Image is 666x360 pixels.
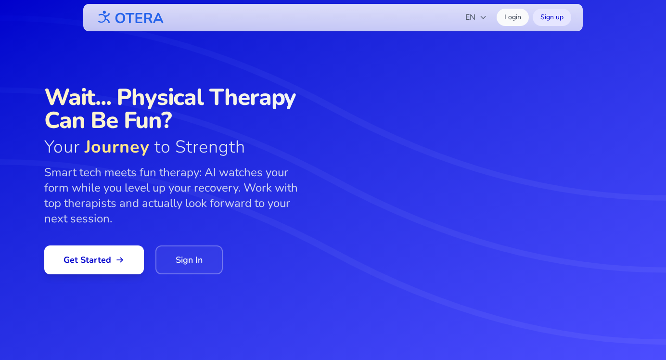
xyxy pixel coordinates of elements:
[497,9,529,26] a: Login
[85,135,150,159] span: Journey
[95,7,164,28] img: OTERA logo
[44,165,314,226] p: Smart tech meets fun therapy: AI watches your form while you level up your recovery. Work with to...
[44,245,144,274] a: Get Started
[64,253,125,267] span: Get Started
[533,9,571,26] a: Sign up
[155,245,223,274] a: Sign In
[465,12,487,23] span: EN
[44,86,314,132] span: Wait... Physical Therapy Can Be Fun?
[460,8,493,27] button: EN
[44,138,314,157] span: Your to Strength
